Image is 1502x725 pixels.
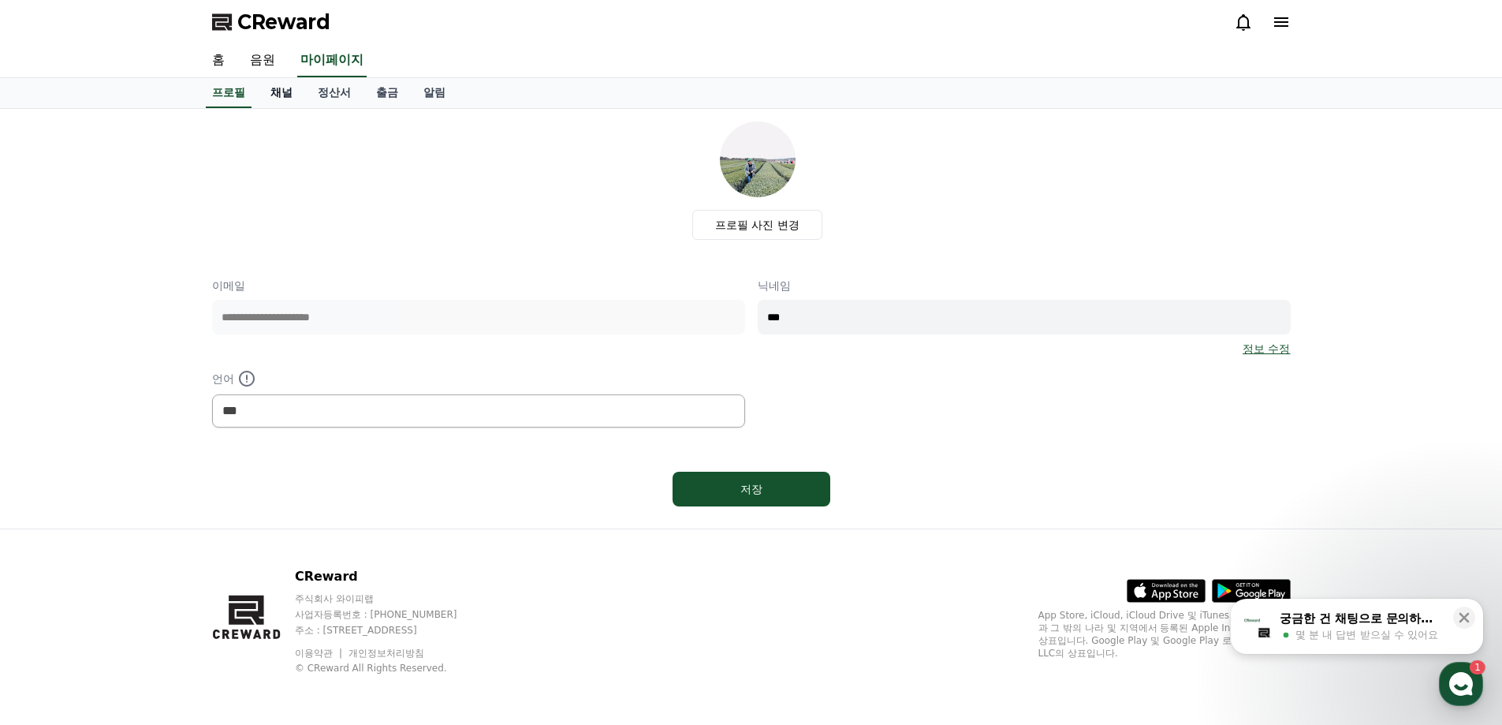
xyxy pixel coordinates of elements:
[144,525,163,537] span: 대화
[50,524,59,536] span: 홈
[237,44,288,77] a: 음원
[692,210,822,240] label: 프로필 사진 변경
[297,44,367,77] a: 마이페이지
[199,44,237,77] a: 홈
[244,524,263,536] span: 설정
[1038,609,1291,660] p: App Store, iCloud, iCloud Drive 및 iTunes Store는 미국과 그 밖의 나라 및 지역에서 등록된 Apple Inc.의 서비스 상표입니다. Goo...
[758,278,1291,293] p: 닉네임
[160,499,166,512] span: 1
[411,78,458,108] a: 알림
[295,648,345,659] a: 이용약관
[237,9,330,35] span: CReward
[212,278,745,293] p: 이메일
[258,78,305,108] a: 채널
[5,500,104,540] a: 홈
[348,648,424,659] a: 개인정보처리방침
[212,9,330,35] a: CReward
[720,121,796,197] img: profile_image
[1243,341,1290,357] a: 정보 수정
[673,472,830,506] button: 저장
[363,78,411,108] a: 출금
[295,567,487,586] p: CReward
[295,662,487,675] p: © CReward All Rights Reserved.
[305,78,363,108] a: 정산서
[295,624,487,637] p: 주소 : [STREET_ADDRESS]
[295,608,487,621] p: 사업자등록번호 : [PHONE_NUMBER]
[212,369,745,388] p: 언어
[104,500,203,540] a: 1대화
[704,481,799,497] div: 저장
[295,592,487,605] p: 주식회사 와이피랩
[206,78,252,108] a: 프로필
[203,500,303,540] a: 설정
